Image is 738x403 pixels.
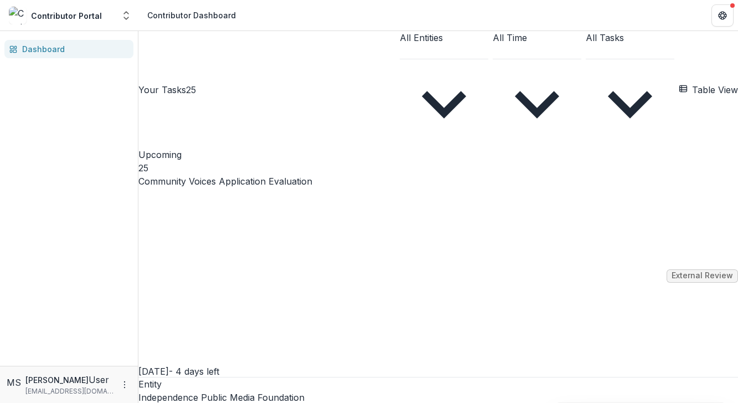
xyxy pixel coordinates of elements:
button: Get Help [711,4,734,27]
p: [PERSON_NAME] [25,374,89,386]
a: Dashboard [4,40,133,58]
div: Contributor Dashboard [147,9,236,21]
span: [DATE] - 4 days left [138,366,312,377]
button: Table View [679,83,738,96]
div: All Entities [400,31,488,44]
a: Community Voices Application Evaluation [138,175,312,188]
div: Contributor Portal [31,10,102,22]
p: Entity [138,378,738,391]
button: Open entity switcher [118,4,134,27]
p: Upcoming [138,148,738,161]
div: Melissa Beatriz Skolnick [7,376,21,389]
div: Dashboard [22,43,125,55]
p: User [89,373,109,386]
button: More [118,378,131,391]
h2: Your Tasks [138,83,196,96]
p: 25 [138,161,738,175]
span: 25 [186,84,196,95]
img: Contributor Portal [9,7,27,24]
span: External Review [672,271,733,280]
p: [EMAIL_ADDRESS][DOMAIN_NAME] [25,386,113,396]
nav: breadcrumb [143,7,240,23]
div: All Tasks [586,31,674,44]
div: All Time [493,31,581,44]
